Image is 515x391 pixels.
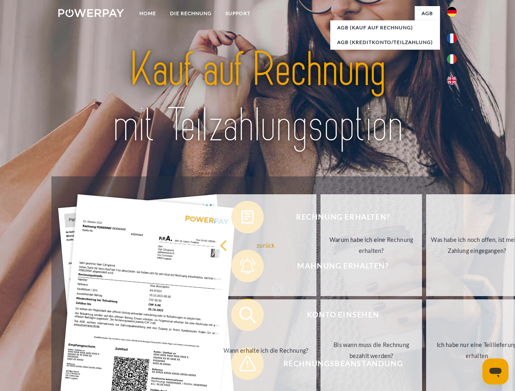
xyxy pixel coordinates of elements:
img: de [447,7,457,17]
img: logo-powerpay-white.svg [58,9,124,17]
img: fr [447,33,457,43]
a: AGB (Kreditkonto/Teilzahlung) [330,35,440,50]
a: agb [415,6,440,21]
a: SUPPORT [219,6,257,21]
img: it [447,54,457,64]
div: Warum habe ich eine Rechnung erhalten? [325,234,417,256]
a: AGB (Kauf auf Rechnung) [330,20,440,35]
div: Wann erhalte ich die Rechnung? [220,345,312,356]
div: Bis wann muss die Rechnung bezahlt werden? [325,339,417,361]
div: zurück [220,239,312,250]
iframe: Schaltfläche zum Öffnen des Messaging-Fensters [482,358,508,384]
img: title-powerpay_de.svg [78,39,437,156]
img: en [447,75,457,85]
a: Home [133,6,163,21]
a: DIE RECHNUNG [163,6,219,21]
